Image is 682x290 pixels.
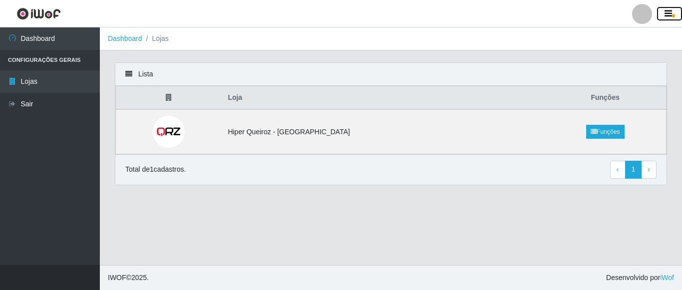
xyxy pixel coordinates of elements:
[142,33,169,44] li: Lojas
[222,109,544,154] td: Hiper Queiroz - [GEOGRAPHIC_DATA]
[641,161,657,179] a: Next
[606,273,674,283] span: Desenvolvido por
[16,7,61,20] img: CoreUI Logo
[125,164,186,175] p: Total de 1 cadastros.
[586,125,625,139] a: Funções
[108,34,142,42] a: Dashboard
[617,165,619,173] span: ‹
[100,27,682,50] nav: breadcrumb
[115,63,667,86] div: Lista
[610,161,626,179] a: Previous
[610,161,657,179] nav: pagination
[153,116,185,148] img: Hiper Queiroz - Nova Betânia
[222,86,544,110] th: Loja
[660,274,674,282] a: iWof
[625,161,642,179] a: 1
[108,274,126,282] span: IWOF
[544,86,666,110] th: Funções
[648,165,650,173] span: ›
[108,273,149,283] span: © 2025 .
